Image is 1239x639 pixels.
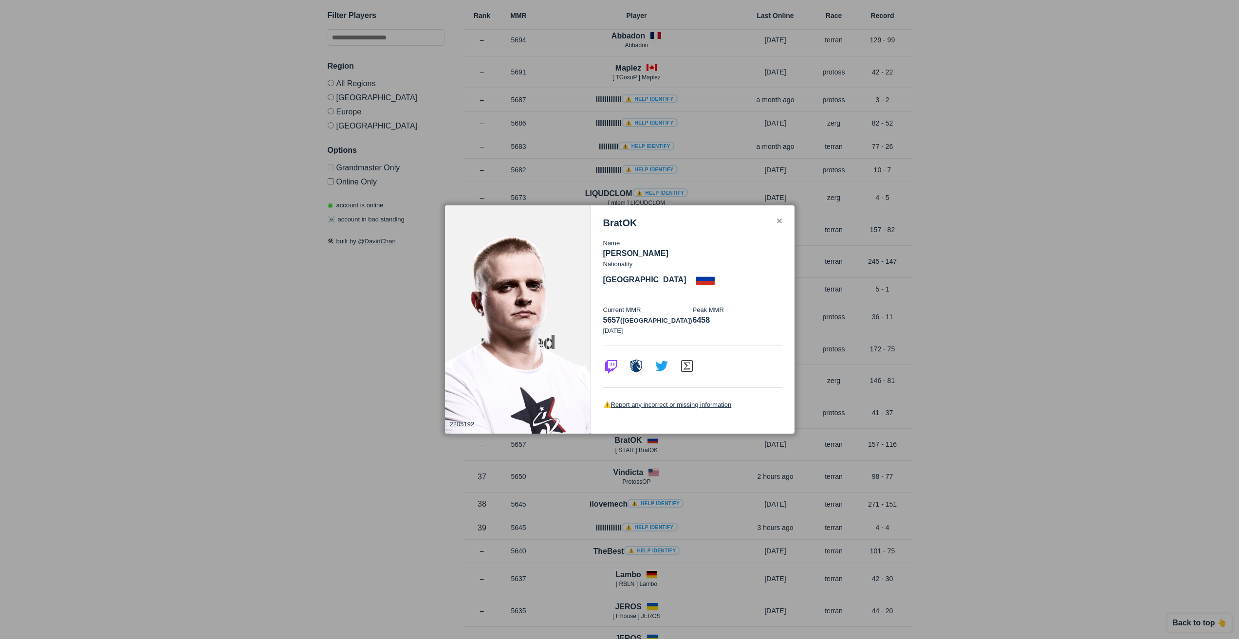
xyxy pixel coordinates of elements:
p: Nationality [603,259,633,269]
img: meta_tag_9171f99ec267c9fcad3ec42c8b5f9f86.png [445,205,591,434]
p: Peak MMR [693,305,782,315]
p: [PERSON_NAME] [603,248,782,259]
p: ⚠️ [603,400,782,410]
div: ✕ [776,218,782,225]
a: Report any incorrect or missing information [611,401,732,408]
p: 6458 [693,314,782,326]
a: Visit Aligulac profile [679,367,695,375]
img: icon-aligulac.ac4eb113.svg [679,358,695,374]
img: icon-liquidpedia.02c3dfcd.svg [629,358,644,374]
h3: BratOK [603,218,637,229]
span: [DATE] [603,327,623,334]
a: Visit Liquidpedia profile [629,367,644,375]
p: 5657 [603,314,693,326]
p: 2205192 [450,420,475,429]
span: ([GEOGRAPHIC_DATA]) [620,317,692,324]
a: Visit Twitter profile [654,367,669,375]
img: icon-twitter.b0e6f5a1.svg [654,358,669,374]
p: Current MMR [603,305,693,315]
p: [GEOGRAPHIC_DATA] [603,274,686,286]
img: icon-twitch.7daa0e80.svg [603,358,619,374]
a: Visit Twitch profile [603,367,619,375]
p: Name [603,238,782,248]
